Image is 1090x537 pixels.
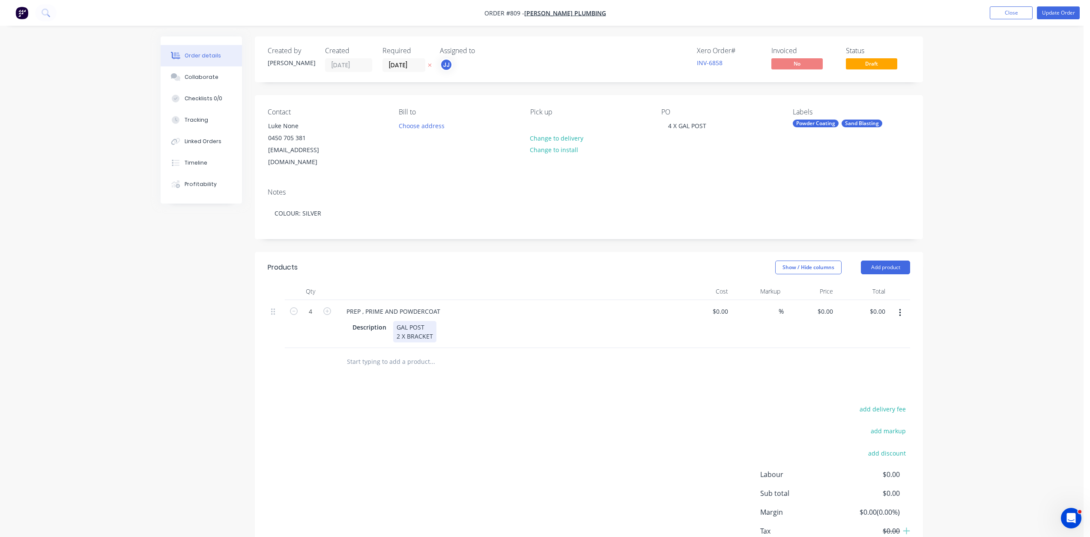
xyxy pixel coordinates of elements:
[185,52,221,60] div: Order details
[185,73,218,81] div: Collaborate
[861,261,910,274] button: Add product
[393,321,436,342] div: GAL POST 2 X BRACKET
[161,131,242,152] button: Linked Orders
[325,47,372,55] div: Created
[697,47,761,55] div: Xero Order #
[855,403,910,415] button: add delivery fee
[697,59,723,67] a: INV-6858
[732,283,784,300] div: Markup
[771,47,836,55] div: Invoiced
[526,132,588,144] button: Change to delivery
[161,174,242,195] button: Profitability
[836,507,900,517] span: $0.00 ( 0.00 %)
[679,283,732,300] div: Cost
[836,469,900,480] span: $0.00
[268,262,298,273] div: Products
[346,353,518,370] input: Start typing to add a product...
[524,9,606,17] a: [PERSON_NAME] Plumbing
[185,159,207,167] div: Timeline
[440,58,453,71] button: JJ
[394,120,449,131] button: Choose address
[15,6,28,19] img: Factory
[185,138,221,145] div: Linked Orders
[161,66,242,88] button: Collaborate
[661,120,713,132] div: 4 X GAL POST
[440,47,526,55] div: Assigned to
[836,488,900,498] span: $0.00
[760,488,836,498] span: Sub total
[185,95,222,102] div: Checklists 0/0
[349,321,390,333] div: Description
[268,188,910,196] div: Notes
[836,283,889,300] div: Total
[268,108,385,116] div: Contact
[793,108,910,116] div: Labels
[285,283,336,300] div: Qty
[268,58,315,67] div: [PERSON_NAME]
[268,144,339,168] div: [EMAIL_ADDRESS][DOMAIN_NAME]
[760,507,836,517] span: Margin
[771,58,823,69] span: No
[779,306,784,316] span: %
[866,425,910,437] button: add markup
[530,108,648,116] div: Pick up
[784,283,836,300] div: Price
[185,180,217,188] div: Profitability
[185,116,208,124] div: Tracking
[760,469,836,480] span: Labour
[863,447,910,459] button: add discount
[161,152,242,174] button: Timeline
[990,6,1033,19] button: Close
[484,9,524,17] span: Order #809 -
[836,526,900,536] span: $0.00
[268,47,315,55] div: Created by
[268,120,339,132] div: Luke None
[268,132,339,144] div: 0450 705 381
[340,305,447,318] div: PREP , PRIME AND POWDERCOAT
[760,526,836,536] span: Tax
[399,108,516,116] div: Bill to
[161,109,242,131] button: Tracking
[1037,6,1080,19] button: Update Order
[161,45,242,66] button: Order details
[261,120,346,168] div: Luke None0450 705 381[EMAIL_ADDRESS][DOMAIN_NAME]
[846,47,910,55] div: Status
[793,120,839,127] div: Powder Coating
[268,200,910,226] div: COLOUR: SILVER
[842,120,882,127] div: Sand Blasting
[526,144,583,156] button: Change to install
[1061,508,1081,528] iframe: Intercom live chat
[661,108,779,116] div: PO
[382,47,430,55] div: Required
[846,58,897,69] span: Draft
[161,88,242,109] button: Checklists 0/0
[775,261,842,274] button: Show / Hide columns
